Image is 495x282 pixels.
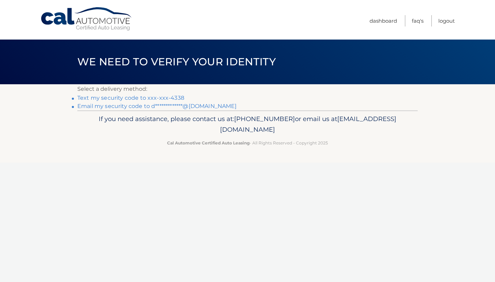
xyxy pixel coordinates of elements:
a: Dashboard [370,15,397,26]
strong: Cal Automotive Certified Auto Leasing [167,140,250,145]
a: FAQ's [412,15,423,26]
span: We need to verify your identity [77,55,276,68]
a: Logout [438,15,455,26]
p: - All Rights Reserved - Copyright 2025 [82,139,413,147]
a: Cal Automotive [40,7,133,31]
p: If you need assistance, please contact us at: or email us at [82,113,413,135]
a: Text my security code to xxx-xxx-4338 [77,95,184,101]
span: [PHONE_NUMBER] [234,115,295,123]
p: Select a delivery method: [77,84,418,94]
